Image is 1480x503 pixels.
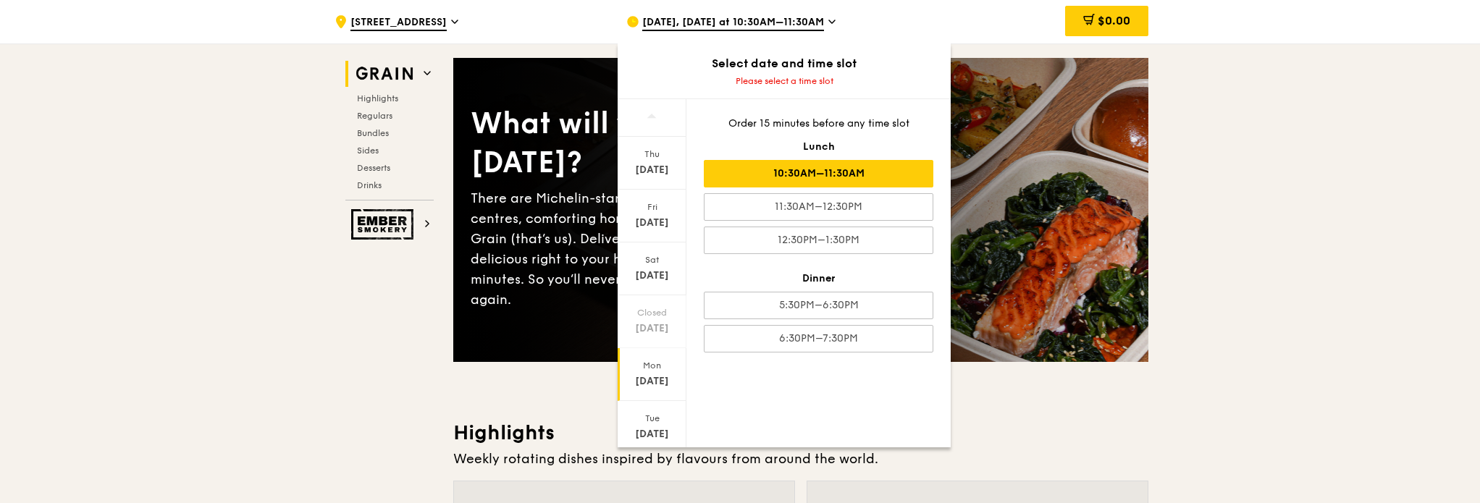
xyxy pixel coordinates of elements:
[704,193,933,221] div: 11:30AM–12:30PM
[357,93,398,103] span: Highlights
[620,163,684,177] div: [DATE]
[357,111,392,121] span: Regulars
[704,325,933,352] div: 6:30PM–7:30PM
[351,209,418,240] img: Ember Smokery web logo
[704,271,933,286] div: Dinner
[704,227,933,254] div: 12:30PM–1:30PM
[620,148,684,160] div: Thu
[620,321,684,336] div: [DATE]
[620,374,684,389] div: [DATE]
[351,61,418,87] img: Grain web logo
[704,292,933,319] div: 5:30PM–6:30PM
[620,201,684,213] div: Fri
[620,307,684,318] div: Closed
[704,117,933,131] div: Order 15 minutes before any time slot
[357,163,390,173] span: Desserts
[620,360,684,371] div: Mon
[618,55,951,72] div: Select date and time slot
[471,188,801,310] div: There are Michelin-star restaurants, hawker centres, comforting home-cooked classics… and Grain (...
[704,160,933,187] div: 10:30AM–11:30AM
[620,216,684,230] div: [DATE]
[357,145,379,156] span: Sides
[357,180,382,190] span: Drinks
[453,420,1148,446] h3: Highlights
[1098,14,1130,28] span: $0.00
[620,413,684,424] div: Tue
[471,104,801,182] div: What will you eat [DATE]?
[453,449,1148,469] div: Weekly rotating dishes inspired by flavours from around the world.
[642,15,824,31] span: [DATE], [DATE] at 10:30AM–11:30AM
[620,427,684,441] div: [DATE]
[357,128,389,138] span: Bundles
[620,269,684,283] div: [DATE]
[620,254,684,266] div: Sat
[618,75,951,87] div: Please select a time slot
[350,15,447,31] span: [STREET_ADDRESS]
[704,140,933,154] div: Lunch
